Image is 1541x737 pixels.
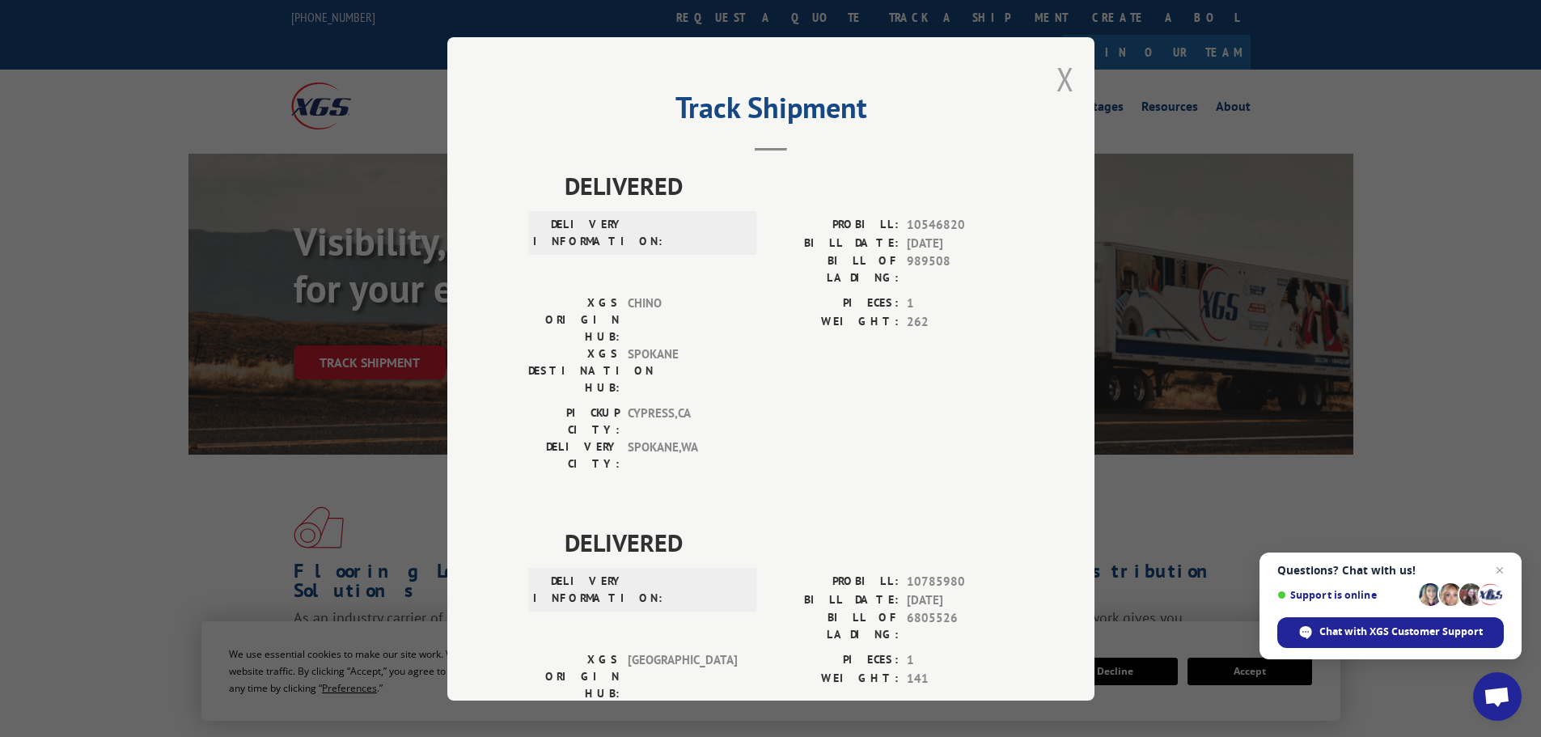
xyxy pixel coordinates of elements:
label: BILL DATE: [771,234,899,252]
span: 262 [907,312,1014,331]
label: XGS ORIGIN HUB: [528,651,620,702]
span: 1 [907,294,1014,313]
span: CYPRESS , CA [628,405,737,438]
span: 141 [907,669,1014,688]
span: 989508 [907,252,1014,286]
label: DELIVERY INFORMATION: [533,216,624,250]
span: SPOKANE , WA [628,438,737,472]
label: DELIVERY CITY: [528,438,620,472]
label: XGS DESTINATION HUB: [528,345,620,396]
label: WEIGHT: [771,312,899,331]
div: Open chat [1473,672,1522,721]
label: XGS ORIGIN HUB: [528,294,620,345]
label: BILL OF LADING: [771,609,899,643]
span: [GEOGRAPHIC_DATA] [628,651,737,702]
label: BILL OF LADING: [771,252,899,286]
span: 1 [907,651,1014,670]
button: Close modal [1056,57,1074,100]
span: Support is online [1277,589,1413,601]
span: 10546820 [907,216,1014,235]
label: WEIGHT: [771,669,899,688]
label: PICKUP CITY: [528,405,620,438]
span: Close chat [1490,561,1509,580]
span: Chat with XGS Customer Support [1319,625,1483,639]
span: [DATE] [907,234,1014,252]
label: PIECES: [771,294,899,313]
span: CHINO [628,294,737,345]
div: Chat with XGS Customer Support [1277,617,1504,648]
label: DELIVERY INFORMATION: [533,573,624,607]
span: 6805526 [907,609,1014,643]
h2: Track Shipment [528,96,1014,127]
label: BILL DATE: [771,591,899,609]
span: DELIVERED [565,167,1014,204]
label: PROBILL: [771,216,899,235]
label: PIECES: [771,651,899,670]
label: PROBILL: [771,573,899,591]
span: [DATE] [907,591,1014,609]
span: Questions? Chat with us! [1277,564,1504,577]
span: SPOKANE [628,345,737,396]
span: 10785980 [907,573,1014,591]
span: DELIVERED [565,524,1014,561]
